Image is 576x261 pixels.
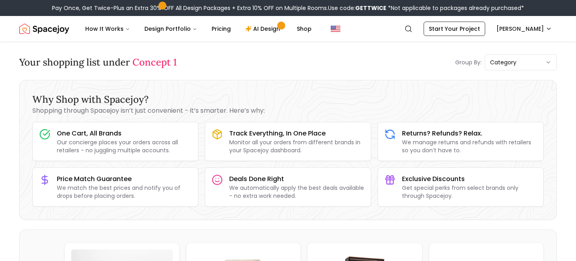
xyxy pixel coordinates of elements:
span: Use code: [328,4,386,12]
p: Get special perks from select brands only through Spacejoy. [402,184,537,200]
h3: Track Everything, In One Place [229,129,364,138]
span: Concept 1 [132,56,177,68]
h3: Returns? Refunds? Relax. [402,129,537,138]
p: Shopping through Spacejoy isn’t just convenient - it’s smarter. Here’s why: [32,106,544,116]
h3: Exclusive Discounts [402,174,537,184]
p: We match the best prices and notify you of drops before placing orders. [57,184,192,200]
nav: Global [19,16,557,42]
p: We automatically apply the best deals available - no extra work needed. [229,184,364,200]
h3: Deals Done Right [229,174,364,184]
p: Group By: [455,58,482,66]
button: How It Works [79,21,136,37]
p: Monitor all your orders from different brands in your Spacejoy dashboard. [229,138,364,154]
h3: Price Match Guarantee [57,174,192,184]
a: Pricing [205,21,237,37]
button: Design Portfolio [138,21,204,37]
p: We manage returns and refunds with retailers so you don’t have to. [402,138,537,154]
h3: Your shopping list under [19,56,177,69]
a: Spacejoy [19,21,69,37]
img: Spacejoy Logo [19,21,69,37]
span: *Not applicable to packages already purchased* [386,4,524,12]
nav: Main [79,21,318,37]
a: AI Design [239,21,289,37]
h3: One Cart, All Brands [57,129,192,138]
button: [PERSON_NAME] [492,22,557,36]
img: United States [331,24,340,34]
p: Our concierge places your orders across all retailers - no juggling multiple accounts. [57,138,192,154]
h3: Why Shop with Spacejoy? [32,93,544,106]
a: Start Your Project [424,22,485,36]
a: Shop [290,21,318,37]
b: GETTWICE [355,4,386,12]
div: Pay Once, Get Twice-Plus an Extra 30% OFF All Design Packages + Extra 10% OFF on Multiple Rooms. [52,4,524,12]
